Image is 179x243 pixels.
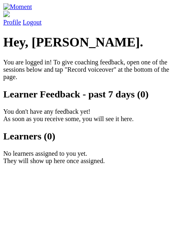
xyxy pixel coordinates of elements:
[3,108,176,123] p: You don't have any feedback yet! As soon as you receive some, you will see it here.
[3,11,176,26] a: Profile
[3,11,10,17] img: default_avatar-b4e2223d03051bc43aaaccfb402a43260a3f17acc7fafc1603fdf008d6cba3c9.png
[3,3,32,11] img: Moment
[3,131,176,142] h2: Learners (0)
[3,59,176,81] p: You are logged in! To give coaching feedback, open one of the sessions below and tap "Record voic...
[23,19,42,26] a: Logout
[3,150,176,165] p: No learners assigned to you yet. They will show up here once assigned.
[3,89,176,100] h2: Learner Feedback - past 7 days (0)
[3,35,176,50] h1: Hey, [PERSON_NAME].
